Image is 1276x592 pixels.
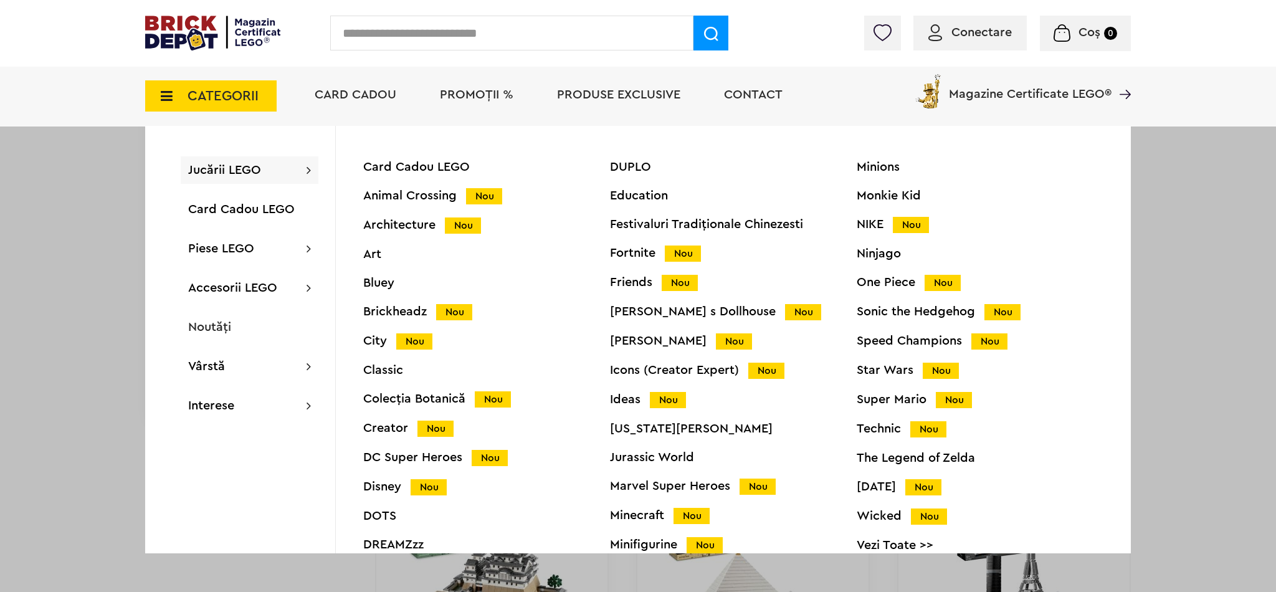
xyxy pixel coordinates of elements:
[951,26,1012,39] span: Conectare
[188,89,259,103] span: CATEGORII
[724,88,783,101] a: Contact
[440,88,513,101] a: PROMOȚII %
[949,72,1112,100] span: Magazine Certificate LEGO®
[557,88,680,101] a: Produse exclusive
[1078,26,1100,39] span: Coș
[315,88,396,101] a: Card Cadou
[928,26,1012,39] a: Conectare
[1104,27,1117,40] small: 0
[1112,72,1131,84] a: Magazine Certificate LEGO®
